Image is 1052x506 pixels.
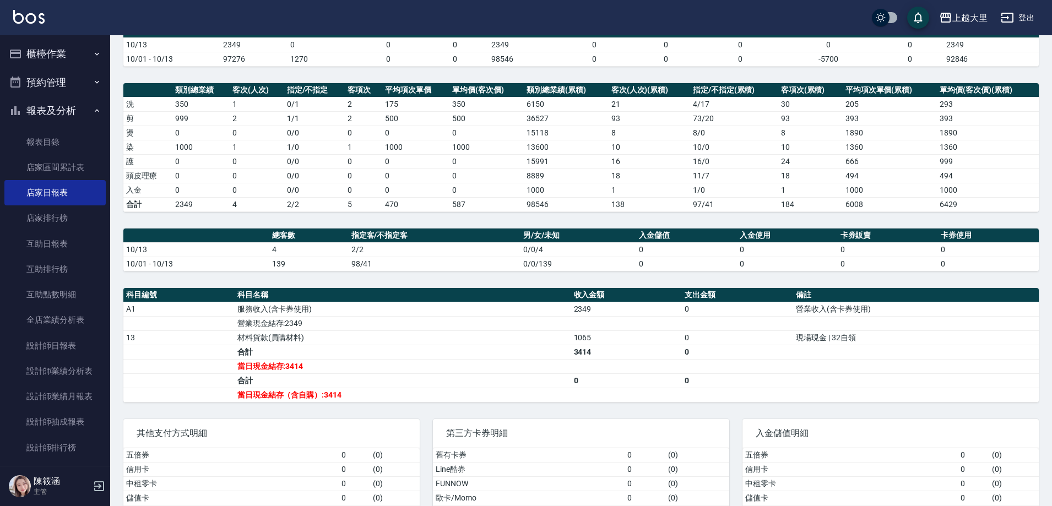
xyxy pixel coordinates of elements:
[571,373,682,388] td: 0
[690,168,778,183] td: 11 / 7
[172,97,230,111] td: 350
[489,37,556,52] td: 2349
[843,197,937,211] td: 6008
[220,52,288,66] td: 97276
[524,97,608,111] td: 6150
[355,52,422,66] td: 0
[220,37,288,52] td: 2349
[382,168,449,183] td: 0
[284,197,345,211] td: 2/2
[345,83,382,97] th: 客項次
[123,448,339,463] td: 五倍券
[345,168,382,183] td: 0
[339,491,371,505] td: 0
[172,197,230,211] td: 2349
[989,448,1039,463] td: ( 0 )
[4,333,106,358] a: 設計師日報表
[4,129,106,155] a: 報表目錄
[690,83,778,97] th: 指定/不指定(累積)
[370,491,420,505] td: ( 0 )
[345,140,382,154] td: 1
[937,126,1039,140] td: 1890
[843,111,937,126] td: 393
[737,242,838,257] td: 0
[4,409,106,434] a: 設計師抽成報表
[690,97,778,111] td: 4 / 17
[737,257,838,271] td: 0
[937,183,1039,197] td: 1000
[938,257,1039,271] td: 0
[778,97,843,111] td: 30
[636,257,737,271] td: 0
[937,97,1039,111] td: 293
[989,462,1039,476] td: ( 0 )
[742,462,958,476] td: 信用卡
[609,140,690,154] td: 10
[958,448,990,463] td: 0
[571,330,682,345] td: 1065
[781,37,876,52] td: 0
[349,242,521,257] td: 2/2
[123,257,269,271] td: 10/01 - 10/13
[382,126,449,140] td: 0
[4,435,106,460] a: 設計師排行榜
[625,476,666,491] td: 0
[609,83,690,97] th: 客次(人次)(累積)
[284,183,345,197] td: 0 / 0
[230,126,284,140] td: 0
[446,428,716,439] span: 第三方卡券明細
[269,257,349,271] td: 139
[556,37,633,52] td: 0
[793,302,1039,316] td: 營業收入(含卡券使用)
[524,83,608,97] th: 類別總業績(累積)
[690,183,778,197] td: 1 / 0
[778,154,843,168] td: 24
[123,154,172,168] td: 護
[524,183,608,197] td: 1000
[123,12,1039,67] table: a dense table
[742,448,958,463] td: 五倍券
[284,168,345,183] td: 0 / 0
[609,183,690,197] td: 1
[937,111,1039,126] td: 393
[524,111,608,126] td: 36527
[172,126,230,140] td: 0
[345,197,382,211] td: 5
[123,476,339,491] td: 中租零卡
[690,140,778,154] td: 10 / 0
[943,37,1039,52] td: 2349
[937,168,1039,183] td: 494
[778,140,843,154] td: 10
[172,83,230,97] th: 類別總業績
[838,257,939,271] td: 0
[958,491,990,505] td: 0
[235,388,571,402] td: 當日現金結存（含自購）:3414
[520,257,636,271] td: 0/0/139
[123,242,269,257] td: 10/13
[382,183,449,197] td: 0
[843,140,937,154] td: 1360
[625,462,666,476] td: 0
[742,491,958,505] td: 儲值卡
[449,168,524,183] td: 0
[349,257,521,271] td: 98/41
[370,448,420,463] td: ( 0 )
[123,228,1039,271] table: a dense table
[34,487,90,497] p: 主管
[339,462,371,476] td: 0
[449,83,524,97] th: 單均價(客次價)
[284,111,345,126] td: 1 / 1
[123,168,172,183] td: 頭皮理療
[382,111,449,126] td: 500
[123,52,220,66] td: 10/01 - 10/13
[989,491,1039,505] td: ( 0 )
[4,460,106,486] a: 商品銷售排行榜
[269,242,349,257] td: 4
[235,302,571,316] td: 服務收入(含卡券使用)
[123,83,1039,212] table: a dense table
[556,52,633,66] td: 0
[382,197,449,211] td: 470
[123,288,1039,402] table: a dense table
[843,154,937,168] td: 666
[609,168,690,183] td: 18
